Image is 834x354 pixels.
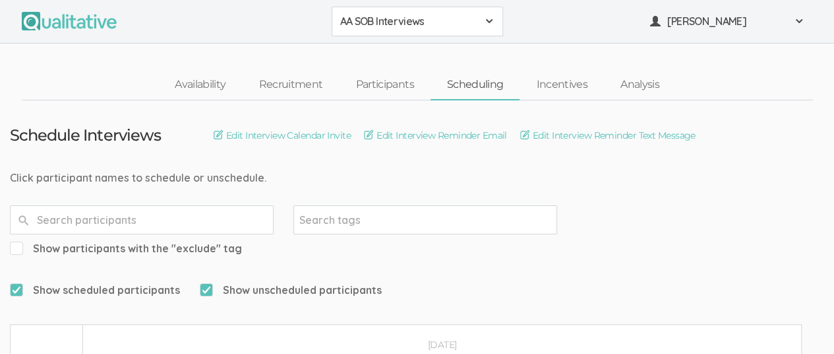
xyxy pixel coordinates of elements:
span: Show scheduled participants [10,283,180,298]
span: AA SOB Interviews [340,14,477,29]
span: Show participants with the "exclude" tag [10,241,242,256]
a: Edit Interview Calendar Invite [214,128,351,143]
div: Click participant names to schedule or unschedule. [10,170,827,186]
a: Edit Interview Reminder Email [364,128,507,143]
input: Search participants [10,205,274,234]
a: Edit Interview Reminder Text Message [520,128,696,143]
button: AA SOB Interviews [332,7,503,36]
div: [DATE] [96,338,788,351]
span: [PERSON_NAME] [667,14,786,29]
a: Incentives [520,71,604,99]
h3: Schedule Interviews [10,127,161,144]
a: Scheduling [431,71,520,99]
a: Availability [158,71,242,99]
a: Analysis [604,71,676,99]
button: [PERSON_NAME] [641,7,813,36]
a: Participants [339,71,430,99]
iframe: Chat Widget [768,291,834,354]
input: Search tags [299,211,382,229]
a: Recruitment [242,71,339,99]
span: Show unscheduled participants [200,283,382,298]
img: Qualitative [22,12,117,30]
